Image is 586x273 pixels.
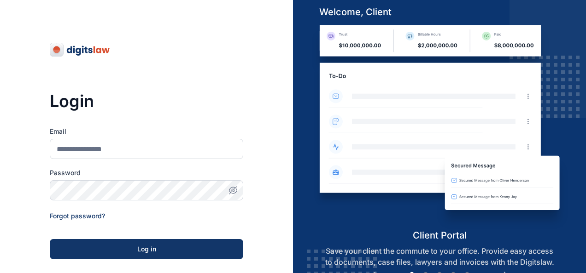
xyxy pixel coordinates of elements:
[50,92,243,110] h3: Login
[50,168,243,177] label: Password
[50,212,105,220] a: Forgot password?
[50,127,243,136] label: Email
[50,42,111,57] img: digitslaw-logo
[50,239,243,259] button: Log in
[64,245,229,254] div: Log in
[312,25,568,229] img: client-portal
[312,245,568,267] p: Save your client the commute to your office. Provide easy access to documents, case files, lawyer...
[312,229,568,242] h5: client portal
[312,6,568,18] h5: welcome, client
